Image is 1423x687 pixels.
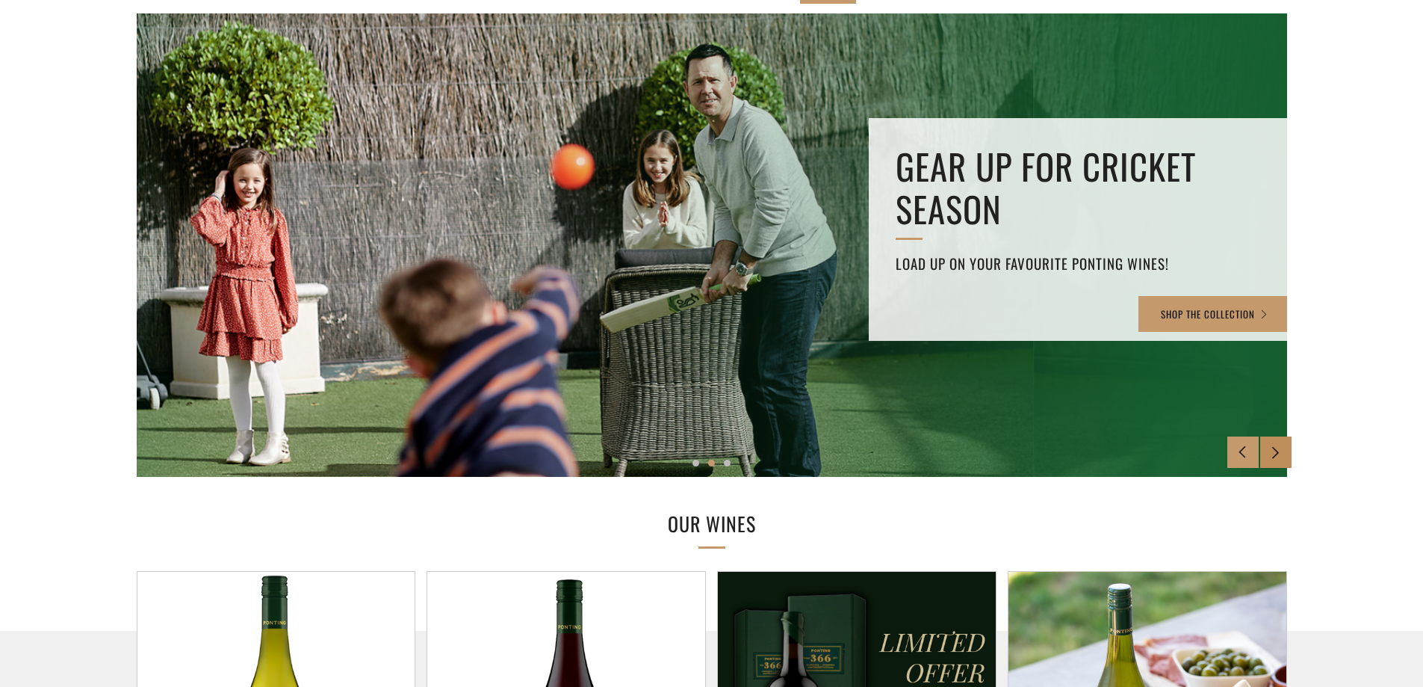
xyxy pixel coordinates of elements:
[692,460,699,466] button: 1
[465,508,958,540] h2: OUR WINES
[896,145,1260,231] h2: GEAR UP FOR CRICKET SEASON
[724,460,731,466] button: 3
[708,460,715,466] button: 2
[1138,296,1292,332] a: SHOP THE COLLECTION
[896,250,1260,276] h4: Load up on your favourite Ponting Wines!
